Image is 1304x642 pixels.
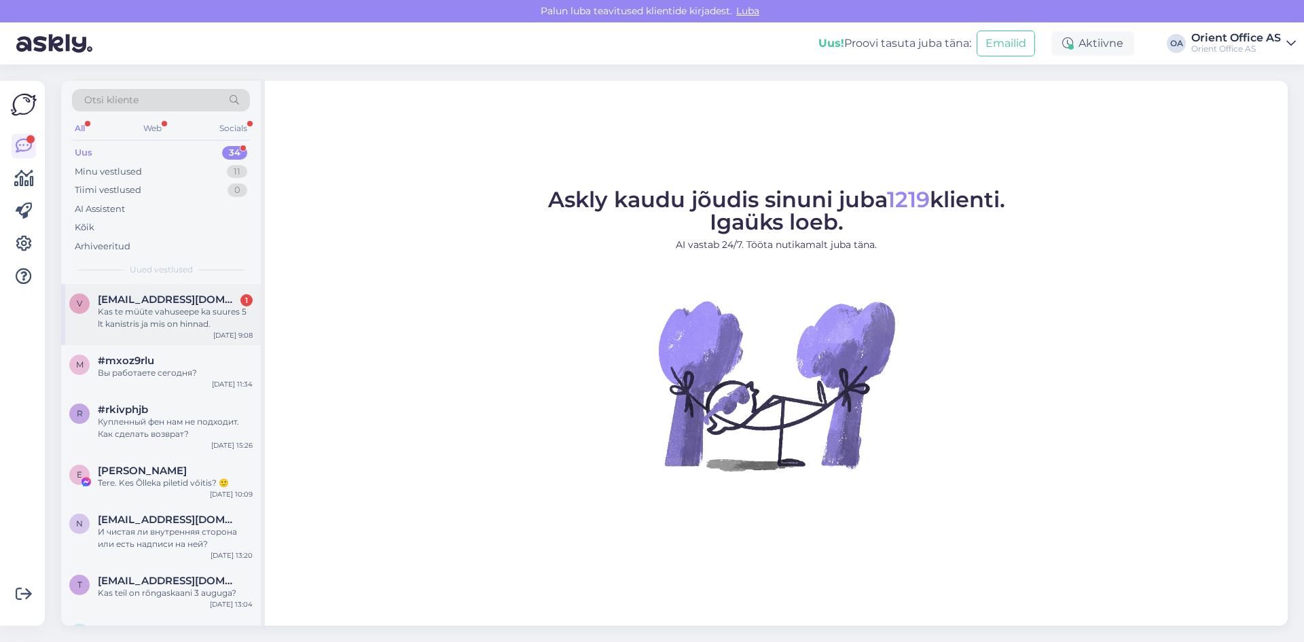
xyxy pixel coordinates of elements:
[228,183,247,197] div: 0
[11,92,37,118] img: Askly Logo
[75,202,125,216] div: AI Assistent
[75,165,142,179] div: Minu vestlused
[222,146,247,160] div: 34
[977,31,1035,56] button: Emailid
[210,489,253,499] div: [DATE] 10:09
[1191,33,1296,54] a: Orient Office ASOrient Office AS
[1167,34,1186,53] div: OA
[77,298,82,308] span: v
[98,575,239,587] span: timakova.katrin@gmail.com
[98,293,239,306] span: varje51@gmail.com
[1051,31,1134,56] div: Aktiivne
[75,221,94,234] div: Kõik
[818,35,971,52] div: Proovi tasuta juba täna:
[75,183,141,197] div: Tiimi vestlused
[240,294,253,306] div: 1
[732,5,763,17] span: Luba
[76,518,83,529] span: n
[77,579,82,590] span: t
[211,550,253,560] div: [DATE] 13:20
[1191,33,1281,43] div: Orient Office AS
[98,477,253,489] div: Tere. Kes Õlleka piletid võitis? 🙂
[98,367,253,379] div: Вы работаете сегодня?
[98,355,154,367] span: #mxoz9rlu
[217,120,250,137] div: Socials
[72,120,88,137] div: All
[98,526,253,550] div: И чистая ли внутренняя сторона или есть надписи на ней?
[75,240,130,253] div: Arhiveeritud
[77,408,83,418] span: r
[210,599,253,609] div: [DATE] 13:04
[227,165,247,179] div: 11
[98,416,253,440] div: Купленный фен нам не подходит. Как сделать возврат?
[98,624,154,636] span: #vzqo1u87
[548,186,1005,235] span: Askly kaudu jõudis sinuni juba klienti. Igaüks loeb.
[76,359,84,370] span: m
[98,306,253,330] div: Kas te müüte vahuseepe ka suures 5 lt kanistris ja mis on hinnad.
[548,238,1005,252] p: AI vastab 24/7. Tööta nutikamalt juba täna.
[213,330,253,340] div: [DATE] 9:08
[75,146,92,160] div: Uus
[887,186,930,213] span: 1219
[84,93,139,107] span: Otsi kliente
[77,469,82,480] span: E
[654,263,899,507] img: No Chat active
[818,37,844,50] b: Uus!
[98,404,148,416] span: #rkivphjb
[212,379,253,389] div: [DATE] 11:34
[130,264,193,276] span: Uued vestlused
[211,440,253,450] div: [DATE] 15:26
[98,587,253,599] div: Kas teil on rõngaskaani 3 auguga?
[141,120,164,137] div: Web
[1191,43,1281,54] div: Orient Office AS
[98,465,187,477] span: Eva-Maria Virnas
[98,514,239,526] span: natalyamam3@gmail.com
